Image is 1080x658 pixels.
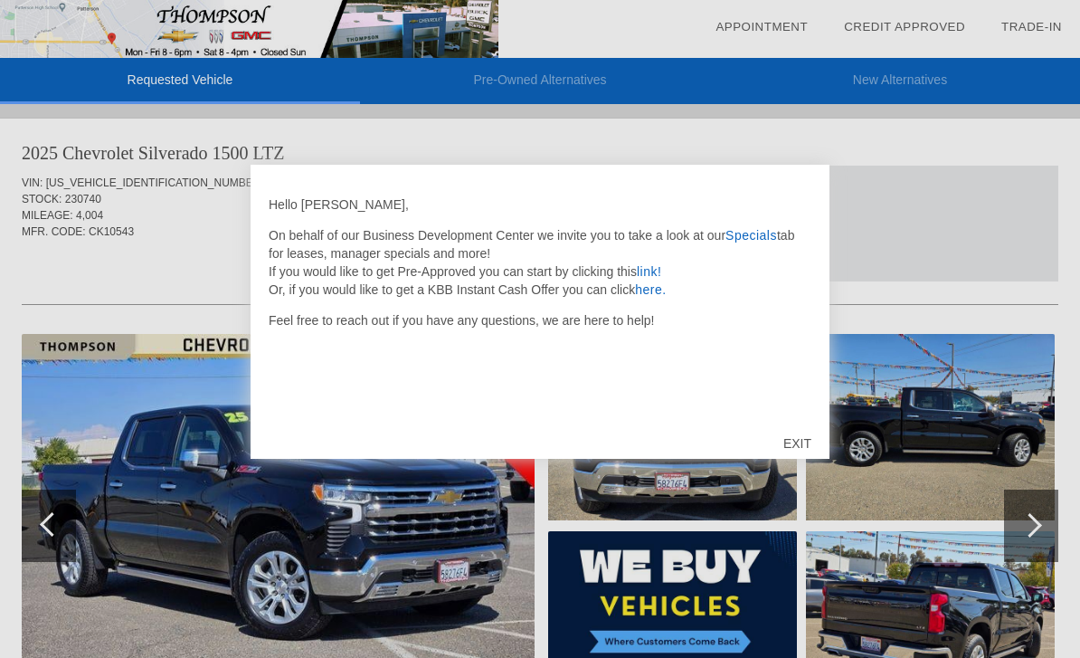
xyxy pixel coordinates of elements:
a: Specials [725,228,777,243]
a: link! [637,264,661,279]
div: EXIT [765,416,829,471]
a: Appointment [715,20,808,33]
a: Trade-In [1001,20,1062,33]
p: Feel free to reach out if you have any questions, we are here to help! [269,311,811,329]
a: here. [635,282,666,297]
p: On behalf of our Business Development Center we invite you to take a look at our tab for leases, ... [269,226,811,299]
p: Hello [PERSON_NAME], [269,195,811,214]
a: Credit Approved [844,20,965,33]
